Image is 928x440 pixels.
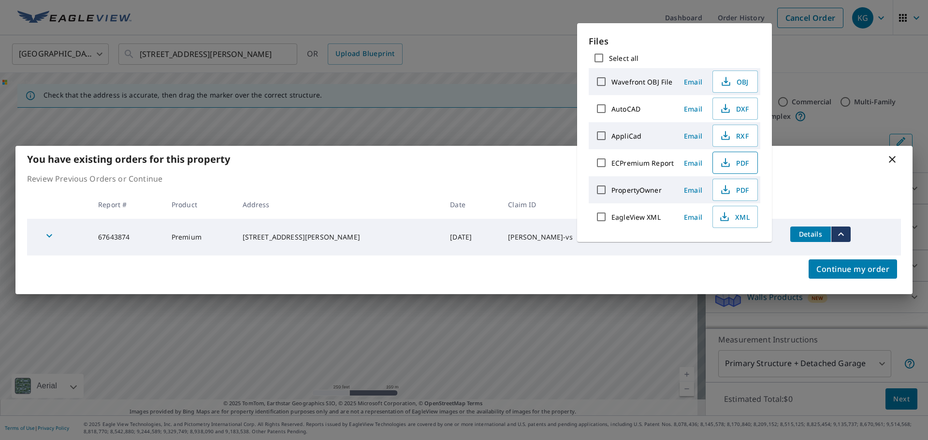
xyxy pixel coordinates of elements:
[589,35,760,48] p: Files
[678,128,709,143] button: Email
[678,183,709,198] button: Email
[712,98,758,120] button: DXF
[90,190,164,219] th: Report #
[719,184,750,196] span: PDF
[611,158,674,168] label: ECPremium Report
[442,219,500,255] td: [DATE]
[681,213,705,222] span: Email
[678,101,709,116] button: Email
[796,229,825,239] span: Details
[611,131,641,141] label: AppliCad
[712,152,758,174] button: PDF
[27,153,230,166] b: You have existing orders for this property
[681,131,705,141] span: Email
[609,54,638,63] label: Select all
[712,179,758,201] button: PDF
[719,211,750,223] span: XML
[681,104,705,114] span: Email
[681,77,705,86] span: Email
[611,213,661,222] label: EagleView XML
[678,74,709,89] button: Email
[712,125,758,147] button: RXF
[719,103,750,114] span: DXF
[611,104,640,114] label: AutoCAD
[164,190,235,219] th: Product
[719,76,750,87] span: OBJ
[678,156,709,170] button: Email
[27,173,901,185] p: Review Previous Orders or Continue
[681,185,705,195] span: Email
[442,190,500,219] th: Date
[790,227,831,242] button: detailsBtn-67643874
[712,71,758,93] button: OBJ
[611,185,662,195] label: PropertyOwner
[235,190,443,219] th: Address
[611,77,672,86] label: Wavefront OBJ File
[500,219,625,255] td: [PERSON_NAME]-vs
[164,219,235,255] td: Premium
[712,206,758,228] button: XML
[809,259,897,279] button: Continue my order
[816,262,889,276] span: Continue my order
[90,219,164,255] td: 67643874
[719,157,750,169] span: PDF
[500,190,625,219] th: Claim ID
[719,130,750,142] span: RXF
[678,210,709,225] button: Email
[831,227,851,242] button: filesDropdownBtn-67643874
[243,232,435,242] div: [STREET_ADDRESS][PERSON_NAME]
[681,158,705,168] span: Email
